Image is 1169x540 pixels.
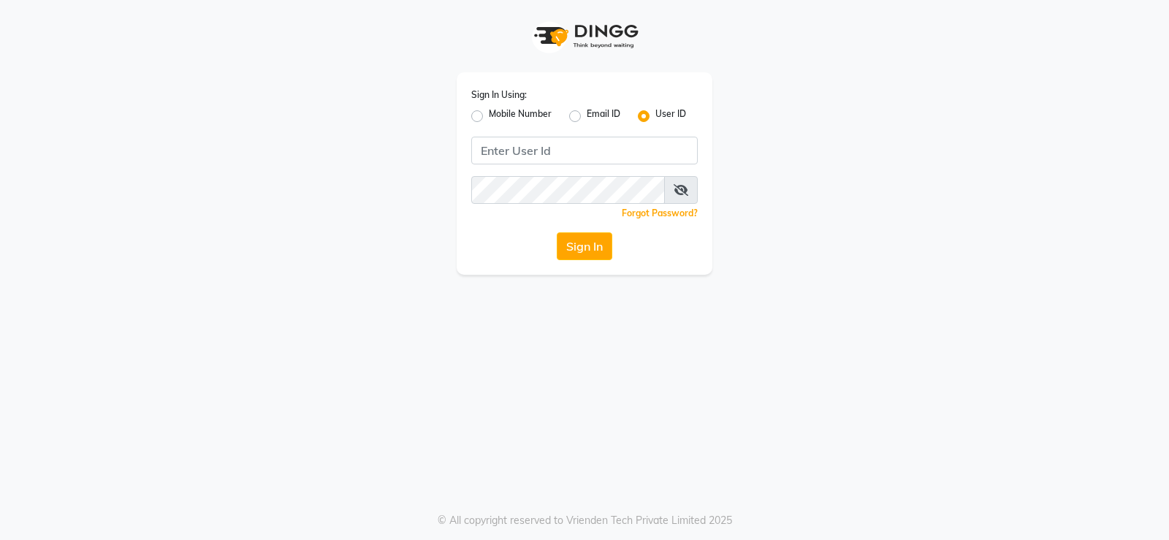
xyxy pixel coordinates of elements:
[587,107,620,125] label: Email ID
[471,137,698,164] input: Username
[622,208,698,218] a: Forgot Password?
[557,232,612,260] button: Sign In
[655,107,686,125] label: User ID
[471,88,527,102] label: Sign In Using:
[471,176,665,204] input: Username
[489,107,552,125] label: Mobile Number
[526,15,643,58] img: logo1.svg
